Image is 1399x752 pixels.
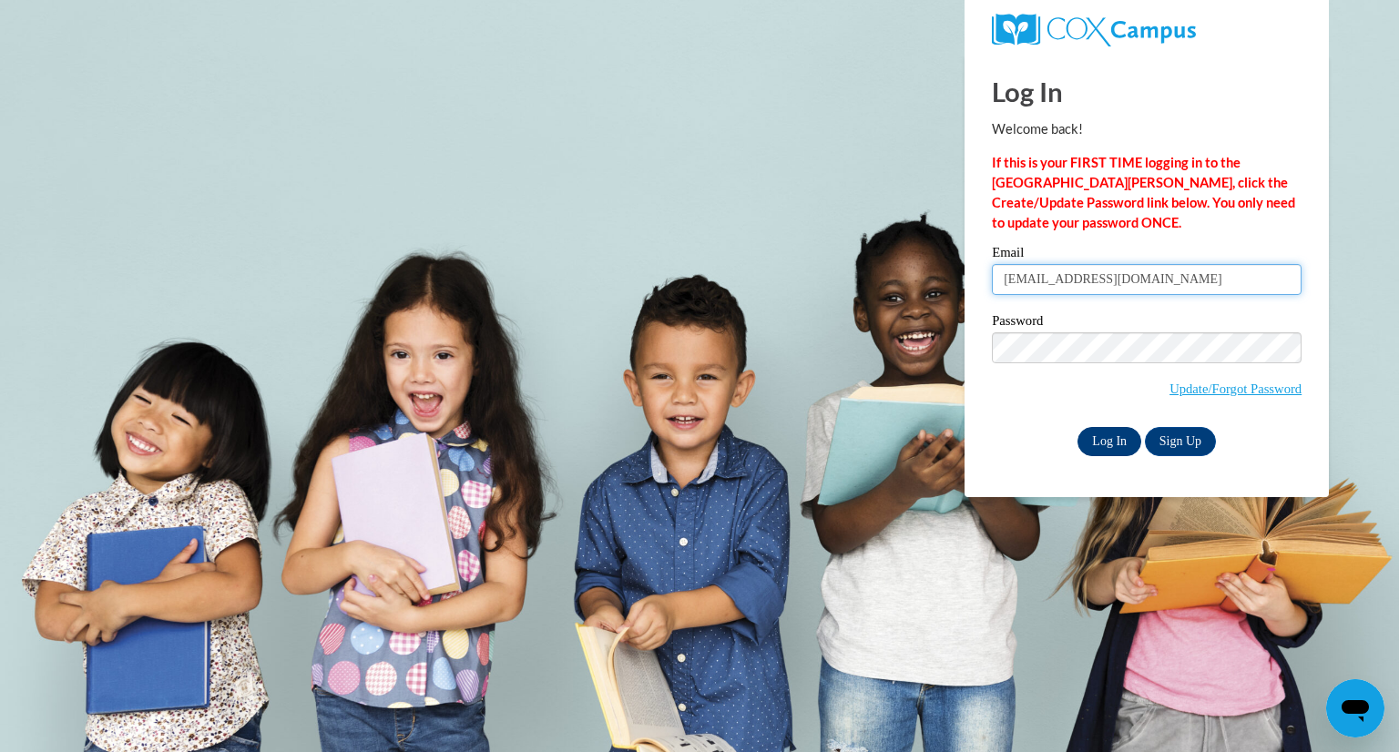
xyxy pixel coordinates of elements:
[1169,381,1302,396] a: Update/Forgot Password
[1077,427,1141,456] input: Log In
[992,155,1295,230] strong: If this is your FIRST TIME logging in to the [GEOGRAPHIC_DATA][PERSON_NAME], click the Create/Upd...
[1326,679,1384,737] iframe: Button to launch messaging window
[992,246,1302,264] label: Email
[992,73,1302,110] h1: Log In
[1145,427,1216,456] a: Sign Up
[992,314,1302,332] label: Password
[992,14,1302,46] a: COX Campus
[992,14,1196,46] img: COX Campus
[992,119,1302,139] p: Welcome back!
